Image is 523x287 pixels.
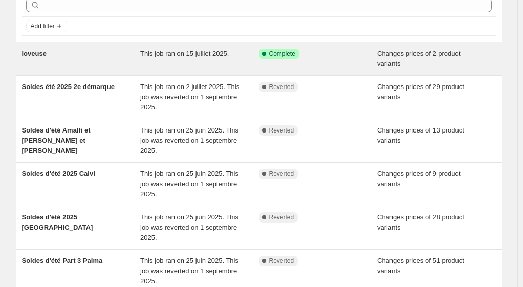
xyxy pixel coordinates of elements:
span: Changes prices of 9 product variants [377,170,461,188]
span: Soldes été 2025 2e démarque [22,83,115,91]
span: Soldes d'été Amalfi et [PERSON_NAME] et [PERSON_NAME] [22,126,91,154]
span: Changes prices of 28 product variants [377,213,464,231]
span: This job ran on 2 juillet 2025. This job was reverted on 1 septembre 2025. [140,83,239,111]
span: This job ran on 25 juin 2025. This job was reverted on 1 septembre 2025. [140,213,238,241]
span: Changes prices of 13 product variants [377,126,464,144]
span: Changes prices of 29 product variants [377,83,464,101]
span: Complete [269,50,295,58]
span: loveuse [22,50,47,57]
span: This job ran on 25 juin 2025. This job was reverted on 1 septembre 2025. [140,170,238,198]
span: Soldes d'été 2025 Calvi [22,170,95,178]
span: Reverted [269,170,294,178]
span: Soldes d'été 2025 [GEOGRAPHIC_DATA] [22,213,93,231]
span: Reverted [269,257,294,265]
span: Reverted [269,126,294,135]
span: This job ran on 25 juin 2025. This job was reverted on 1 septembre 2025. [140,126,238,154]
span: Reverted [269,83,294,91]
span: Changes prices of 2 product variants [377,50,461,68]
span: This job ran on 25 juin 2025. This job was reverted on 1 septembre 2025. [140,257,238,285]
span: Reverted [269,213,294,222]
span: Changes prices of 51 product variants [377,257,464,275]
button: Add filter [26,20,67,32]
span: Soldes d'été Part 3 Palma [22,257,103,264]
span: Add filter [31,22,55,30]
span: This job ran on 15 juillet 2025. [140,50,229,57]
